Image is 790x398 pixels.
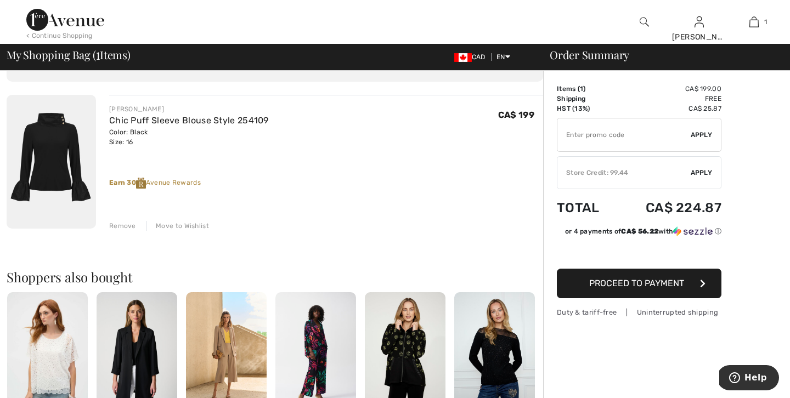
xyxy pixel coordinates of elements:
[109,221,136,231] div: Remove
[673,226,713,236] img: Sezzle
[7,95,96,229] img: Chic Puff Sleeve Blouse Style 254109
[580,85,583,93] span: 1
[136,178,146,189] img: Reward-Logo.svg
[616,84,721,94] td: CA$ 199.00
[691,130,713,140] span: Apply
[96,47,100,61] span: 1
[557,269,721,298] button: Proceed to Payment
[557,84,616,94] td: Items ( )
[7,270,543,283] h2: Shoppers also bought
[454,53,472,62] img: Canadian Dollar
[557,94,616,104] td: Shipping
[109,115,269,126] a: Chic Puff Sleeve Blouse Style 254109
[109,104,269,114] div: [PERSON_NAME]
[537,49,783,60] div: Order Summary
[557,168,691,178] div: Store Credit: 99.44
[695,16,704,27] a: Sign In
[749,15,759,29] img: My Bag
[109,178,543,189] div: Avenue Rewards
[616,104,721,113] td: CA$ 25.87
[26,31,93,41] div: < Continue Shopping
[621,228,658,235] span: CA$ 56.22
[496,53,510,61] span: EN
[557,118,691,151] input: Promo code
[109,179,146,186] strong: Earn 30
[557,240,721,265] iframe: PayPal-paypal
[565,226,721,236] div: or 4 payments of with
[616,189,721,226] td: CA$ 224.87
[695,15,704,29] img: My Info
[727,15,781,29] a: 1
[454,53,490,61] span: CAD
[589,278,684,288] span: Proceed to Payment
[640,15,649,29] img: search the website
[146,221,209,231] div: Move to Wishlist
[672,31,726,43] div: [PERSON_NAME]
[691,168,713,178] span: Apply
[616,94,721,104] td: Free
[109,127,269,147] div: Color: Black Size: 16
[26,9,104,31] img: 1ère Avenue
[7,49,131,60] span: My Shopping Bag ( Items)
[557,189,616,226] td: Total
[719,365,779,393] iframe: Opens a widget where you can find more information
[557,307,721,317] div: Duty & tariff-free | Uninterrupted shipping
[557,104,616,113] td: HST (13%)
[557,226,721,240] div: or 4 payments ofCA$ 56.22withSezzle Click to learn more about Sezzle
[764,17,767,27] span: 1
[498,110,534,120] span: CA$ 199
